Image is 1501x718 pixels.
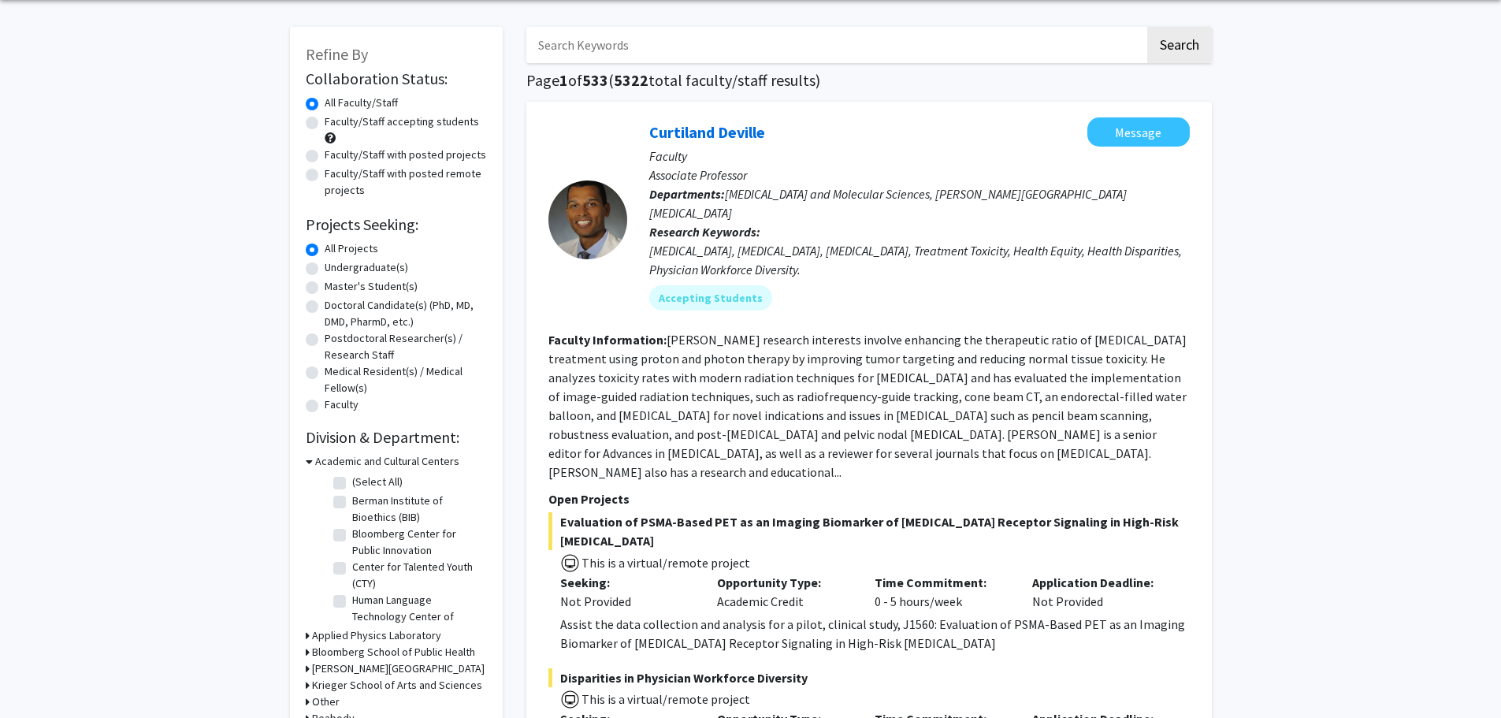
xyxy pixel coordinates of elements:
span: 5322 [614,70,648,90]
div: Not Provided [1020,573,1178,611]
label: Undergraduate(s) [325,259,408,276]
h2: Collaboration Status: [306,69,487,88]
span: 533 [582,70,608,90]
h3: Other [312,694,340,710]
span: Disparities in Physician Workforce Diversity [548,668,1190,687]
label: Faculty/Staff with posted remote projects [325,166,487,199]
h3: [PERSON_NAME][GEOGRAPHIC_DATA] [312,660,485,677]
p: Seeking: [560,573,694,592]
span: Refine By [306,44,368,64]
h2: Projects Seeking: [306,215,487,234]
span: 1 [559,70,568,90]
label: Faculty/Staff accepting students [325,113,479,130]
label: Master's Student(s) [325,278,418,295]
p: Faculty [649,147,1190,166]
label: All Faculty/Staff [325,95,398,111]
h3: Bloomberg School of Public Health [312,644,475,660]
b: Faculty Information: [548,332,667,348]
label: Faculty/Staff with posted projects [325,147,486,163]
label: Bloomberg Center for Public Innovation [352,526,483,559]
a: Curtiland Deville [649,122,765,142]
div: Not Provided [560,592,694,611]
label: Human Language Technology Center of Excellence (HLTCOE) [352,592,483,642]
p: Associate Professor [649,166,1190,184]
h3: Academic and Cultural Centers [315,453,459,470]
label: (Select All) [352,474,403,490]
div: 0 - 5 hours/week [863,573,1020,611]
label: Berman Institute of Bioethics (BIB) [352,493,483,526]
div: Academic Credit [705,573,863,611]
div: [MEDICAL_DATA], [MEDICAL_DATA], [MEDICAL_DATA], Treatment Toxicity, Health Equity, Health Dispari... [649,241,1190,279]
label: Doctoral Candidate(s) (PhD, MD, DMD, PharmD, etc.) [325,297,487,330]
b: Departments: [649,186,725,202]
b: Research Keywords: [649,224,760,240]
p: Application Deadline: [1032,573,1166,592]
h3: Krieger School of Arts and Sciences [312,677,482,694]
h1: Page of ( total faculty/staff results) [526,71,1212,90]
p: Time Commitment: [875,573,1009,592]
div: Assist the data collection and analysis for a pilot, clinical study, J1560: Evaluation of PSMA-Ba... [560,615,1190,653]
button: Message Curtiland Deville [1087,117,1190,147]
label: Faculty [325,396,359,413]
p: Opportunity Type: [717,573,851,592]
label: Medical Resident(s) / Medical Fellow(s) [325,363,487,396]
input: Search Keywords [526,27,1145,63]
label: Postdoctoral Researcher(s) / Research Staff [325,330,487,363]
h3: Applied Physics Laboratory [312,627,441,644]
fg-read-more: [PERSON_NAME] research interests involve enhancing the therapeutic ratio of [MEDICAL_DATA] treatm... [548,332,1187,480]
label: Center for Talented Youth (CTY) [352,559,483,592]
span: Evaluation of PSMA-Based PET as an Imaging Biomarker of [MEDICAL_DATA] Receptor Signaling in High... [548,512,1190,550]
iframe: Chat [12,647,67,706]
button: Search [1147,27,1212,63]
span: This is a virtual/remote project [580,691,750,707]
mat-chip: Accepting Students [649,285,772,311]
label: All Projects [325,240,378,257]
span: This is a virtual/remote project [580,555,750,571]
span: [MEDICAL_DATA] and Molecular Sciences, [PERSON_NAME][GEOGRAPHIC_DATA][MEDICAL_DATA] [649,186,1127,221]
h2: Division & Department: [306,428,487,447]
p: Open Projects [548,489,1190,508]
